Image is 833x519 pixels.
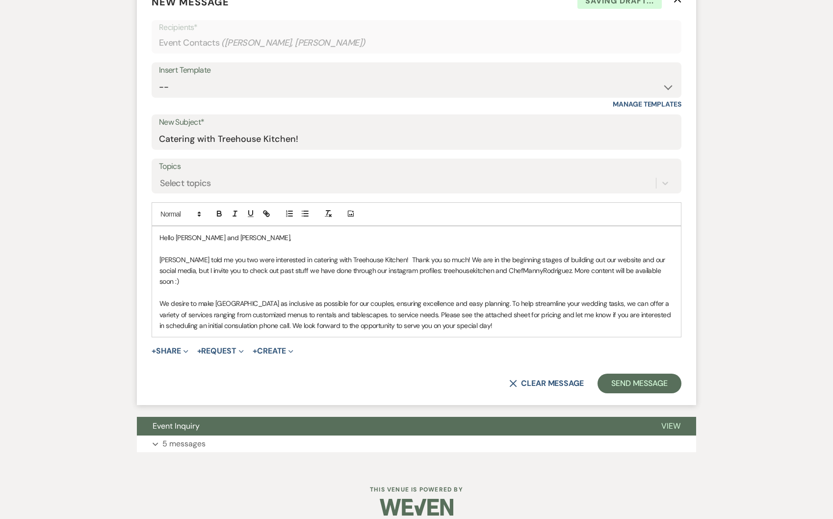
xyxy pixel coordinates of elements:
button: Send Message [598,374,681,393]
span: + [152,347,156,355]
label: Topics [159,160,674,174]
a: Manage Templates [613,100,681,109]
span: We desire to make [GEOGRAPHIC_DATA] as inclusive as possible for our couples, ensuring excellence... [159,299,672,330]
span: [PERSON_NAME] told me you two were interested in catering with Treehouse Kitchen! Thank you so mu... [159,255,667,286]
p: Recipients* [159,21,674,34]
span: ( [PERSON_NAME], [PERSON_NAME] ) [221,36,365,50]
button: Request [197,347,244,355]
div: Event Contacts [159,33,674,53]
button: Share [152,347,188,355]
button: Clear message [509,380,584,387]
button: 5 messages [137,436,696,452]
label: New Subject* [159,115,674,130]
div: Insert Template [159,63,674,78]
span: View [661,421,680,431]
span: Event Inquiry [153,421,200,431]
button: Create [253,347,293,355]
span: + [197,347,202,355]
p: Hello [PERSON_NAME] and [PERSON_NAME], [159,232,674,243]
span: + [253,347,257,355]
p: 5 messages [162,437,206,450]
div: Select topics [160,176,211,190]
button: Event Inquiry [137,417,646,436]
button: View [646,417,696,436]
